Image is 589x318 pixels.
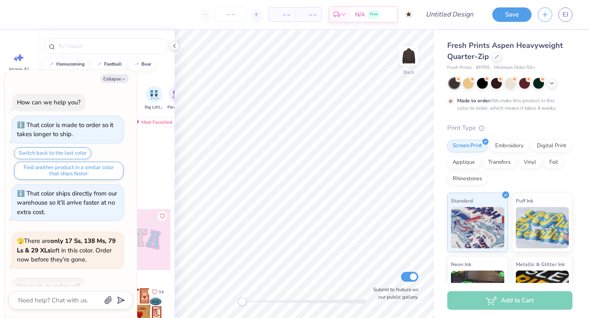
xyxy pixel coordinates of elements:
img: trend_line.gif [96,62,103,67]
button: Save [492,7,532,22]
div: Transfers [483,156,516,169]
img: Metallic & Glitter Ink [516,271,569,312]
button: Like [157,211,167,221]
div: Digital Print [532,140,572,152]
button: filter button [145,86,164,111]
div: Print Type [447,123,572,133]
div: Foil [544,156,563,169]
span: Fresh Prints [447,64,472,71]
div: homecoming [56,62,85,66]
div: Most Favorited [129,117,176,127]
img: Back [401,48,417,64]
img: Big Little Reveal Image [150,90,159,99]
button: Find another product in a similar color that ships faster [14,162,124,180]
button: bear [129,58,155,71]
div: Vinyl [518,156,541,169]
button: Collapse [101,74,129,83]
div: football [104,62,122,66]
span: Big Little Reveal [145,104,164,111]
span: – – [274,10,290,19]
button: Switch back to the last color [14,147,91,159]
div: We make this product in this color to order, which means it takes 4 weeks. [457,97,559,112]
span: There are left in this color. Order now before they're gone. [17,237,116,264]
span: Parent's Weekend [167,104,186,111]
span: Minimum Order: 50 + [494,64,535,71]
span: # FP95 [476,64,490,71]
span: 14 [159,290,164,294]
button: Like [148,286,167,297]
img: trend_line.gif [133,62,140,67]
div: That color ships directly from our warehouse so it’ll arrive faster at no extra cost. [17,189,117,216]
button: filter button [167,86,186,111]
span: N/A [355,10,365,19]
div: Not ready to order yet? [17,282,81,290]
div: Applique [447,156,480,169]
img: Puff Ink [516,207,569,248]
div: Back [403,68,414,76]
div: Screen Print [447,140,487,152]
span: Image AI [9,66,29,73]
span: 🫣 [17,237,24,245]
span: Free [370,12,378,17]
input: Try "Alpha" [57,42,163,50]
span: – – [300,10,317,19]
label: Submit to feature on our public gallery. [369,286,418,301]
span: Standard [451,196,473,205]
span: Metallic & Glitter Ink [516,260,565,269]
img: trend_line.gif [48,62,55,67]
span: EJ [563,10,568,19]
span: Puff Ink [516,196,533,205]
img: Parent's Weekend Image [172,90,182,99]
div: bear [141,62,151,66]
strong: only 17 Ss, 138 Ms, 79 Ls & 29 XLs [17,237,116,254]
button: homecoming [43,58,88,71]
div: filter for Big Little Reveal [145,86,164,111]
div: Embroidery [490,140,529,152]
input: Untitled Design [419,6,480,23]
img: Neon Ink [451,271,504,312]
span: Neon Ink [451,260,471,269]
a: EJ [558,7,572,22]
span: Fresh Prints Aspen Heavyweight Quarter-Zip [447,40,563,61]
div: Rhinestones [447,173,487,185]
input: – – [215,7,247,22]
button: football [91,58,126,71]
div: How can we help you? [17,98,81,106]
div: Accessibility label [238,297,246,306]
div: filter for Parent's Weekend [167,86,186,111]
img: Standard [451,207,504,248]
strong: Made to order: [457,97,491,104]
div: That color is made to order so it takes longer to ship. [17,121,113,139]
